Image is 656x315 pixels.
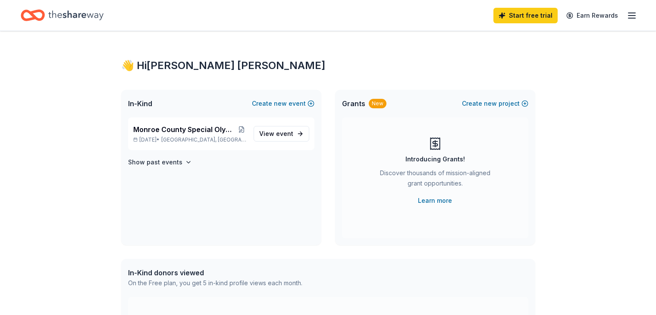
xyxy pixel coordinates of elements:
[342,98,365,109] span: Grants
[484,98,497,109] span: new
[561,8,623,23] a: Earn Rewards
[405,154,465,164] div: Introducing Grants!
[377,168,494,192] div: Discover thousands of mission-aligned grant opportunities.
[133,124,236,135] span: Monroe County Special Olympics 2025 Tricky Tray
[128,157,192,167] button: Show past events
[369,99,386,108] div: New
[493,8,558,23] a: Start free trial
[254,126,309,142] a: View event
[121,59,535,72] div: 👋 Hi [PERSON_NAME] [PERSON_NAME]
[161,136,246,143] span: [GEOGRAPHIC_DATA], [GEOGRAPHIC_DATA]
[259,129,293,139] span: View
[276,130,293,137] span: event
[21,5,104,25] a: Home
[462,98,528,109] button: Createnewproject
[252,98,314,109] button: Createnewevent
[128,98,152,109] span: In-Kind
[133,136,247,143] p: [DATE] •
[128,268,302,278] div: In-Kind donors viewed
[128,157,182,167] h4: Show past events
[274,98,287,109] span: new
[418,195,452,206] a: Learn more
[128,278,302,288] div: On the Free plan, you get 5 in-kind profile views each month.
